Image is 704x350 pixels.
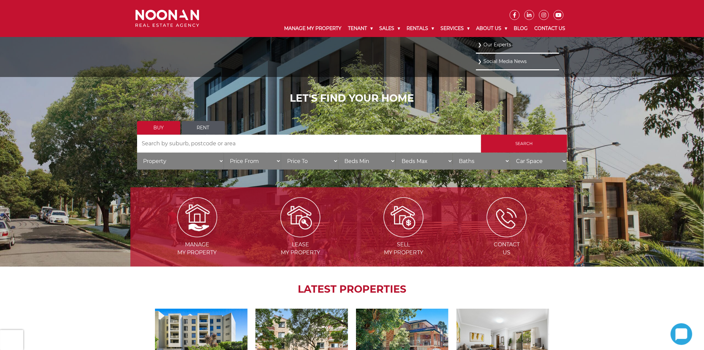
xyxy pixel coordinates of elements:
h1: LET'S FIND YOUR HOME [137,92,567,104]
span: Manage my Property [146,241,248,257]
img: Noonan Real Estate Agency [135,10,199,27]
a: Social Media News [478,57,558,66]
a: About Us [473,20,510,37]
span: Contact Us [456,241,558,257]
input: Search by suburb, postcode or area [137,135,481,153]
span: Sell my Property [353,241,454,257]
a: Our Experts [478,40,558,49]
a: Manage My Property [281,20,345,37]
a: ICONS ContactUs [456,214,558,256]
span: Lease my Property [250,241,351,257]
a: Buy [137,121,180,135]
a: Rentals [403,20,437,37]
a: Manage my Property Managemy Property [146,214,248,256]
img: Sell my property [384,197,424,237]
a: Tenant [345,20,376,37]
a: Rent [182,121,225,135]
h2: LATEST PROPERTIES [147,283,557,295]
img: Manage my Property [177,197,217,237]
a: Services [437,20,473,37]
a: Sales [376,20,403,37]
img: ICONS [487,197,527,237]
a: Lease my property Leasemy Property [250,214,351,256]
a: Blog [510,20,531,37]
a: Contact Us [531,20,569,37]
input: Search [481,135,567,153]
img: Lease my property [280,197,320,237]
a: Sell my property Sellmy Property [353,214,454,256]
